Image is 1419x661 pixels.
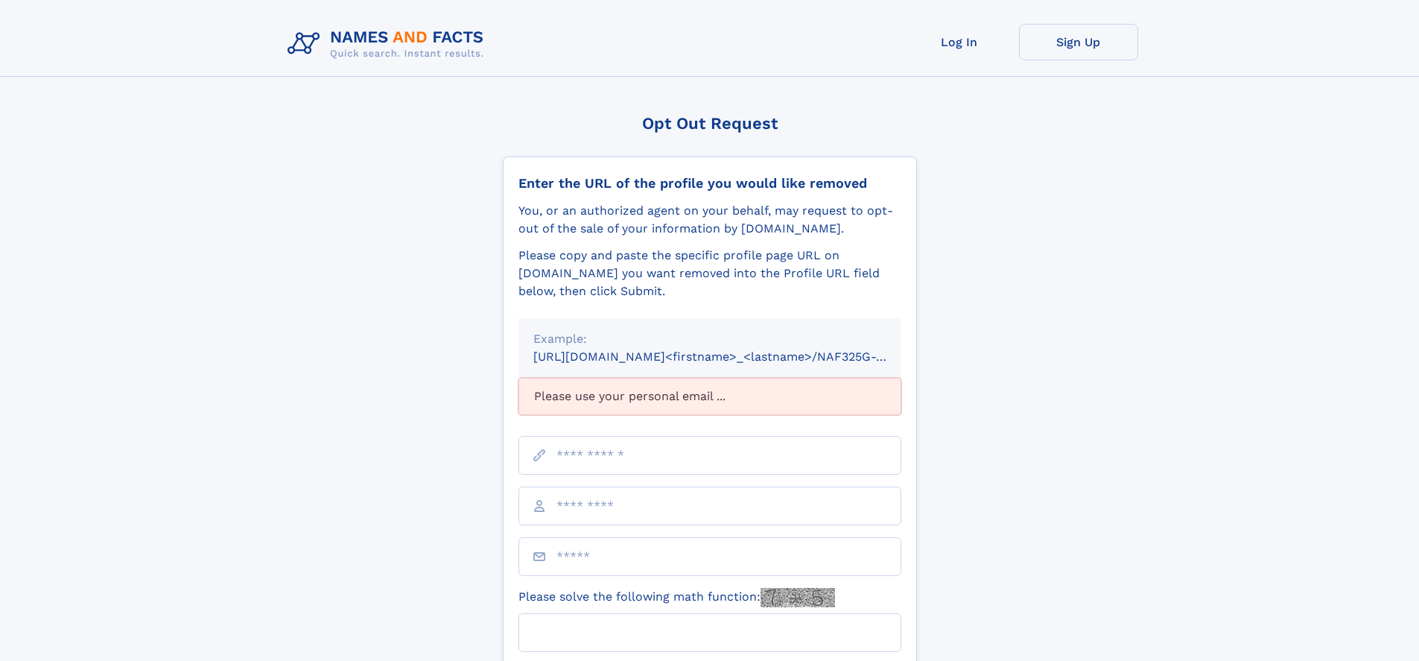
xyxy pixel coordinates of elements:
div: Please use your personal email ... [518,378,901,415]
div: You, or an authorized agent on your behalf, may request to opt-out of the sale of your informatio... [518,202,901,238]
div: Please copy and paste the specific profile page URL on [DOMAIN_NAME] you want removed into the Pr... [518,247,901,300]
a: Log In [900,24,1019,60]
img: Logo Names and Facts [282,24,496,64]
label: Please solve the following math function: [518,588,835,607]
div: Example: [533,330,886,348]
small: [URL][DOMAIN_NAME]<firstname>_<lastname>/NAF325G-xxxxxxxx [533,350,930,364]
div: Enter the URL of the profile you would like removed [518,175,901,192]
a: Sign Up [1019,24,1138,60]
div: Opt Out Request [503,114,917,133]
